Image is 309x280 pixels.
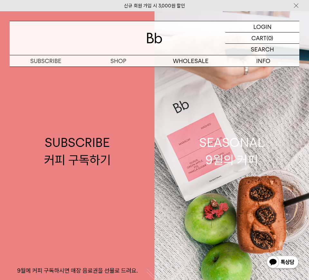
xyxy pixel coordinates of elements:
a: 신규 회원 가입 시 3,000원 할인 [124,3,185,9]
a: LOGIN [225,21,299,32]
p: (0) [267,32,273,43]
a: SHOP [82,55,154,67]
p: SEARCH [251,44,274,55]
p: WHOLESALE [154,55,227,67]
p: LOGIN [253,21,272,32]
a: SUBSCRIBE [10,55,82,67]
p: CART [251,32,267,43]
a: CART (0) [225,32,299,44]
div: SEASONAL 9월의 커피 [199,134,264,168]
img: 로고 [147,33,162,43]
p: INFO [227,55,299,67]
img: 카카오톡 채널 1:1 채팅 버튼 [266,255,299,270]
div: SUBSCRIBE 커피 구독하기 [44,134,111,168]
